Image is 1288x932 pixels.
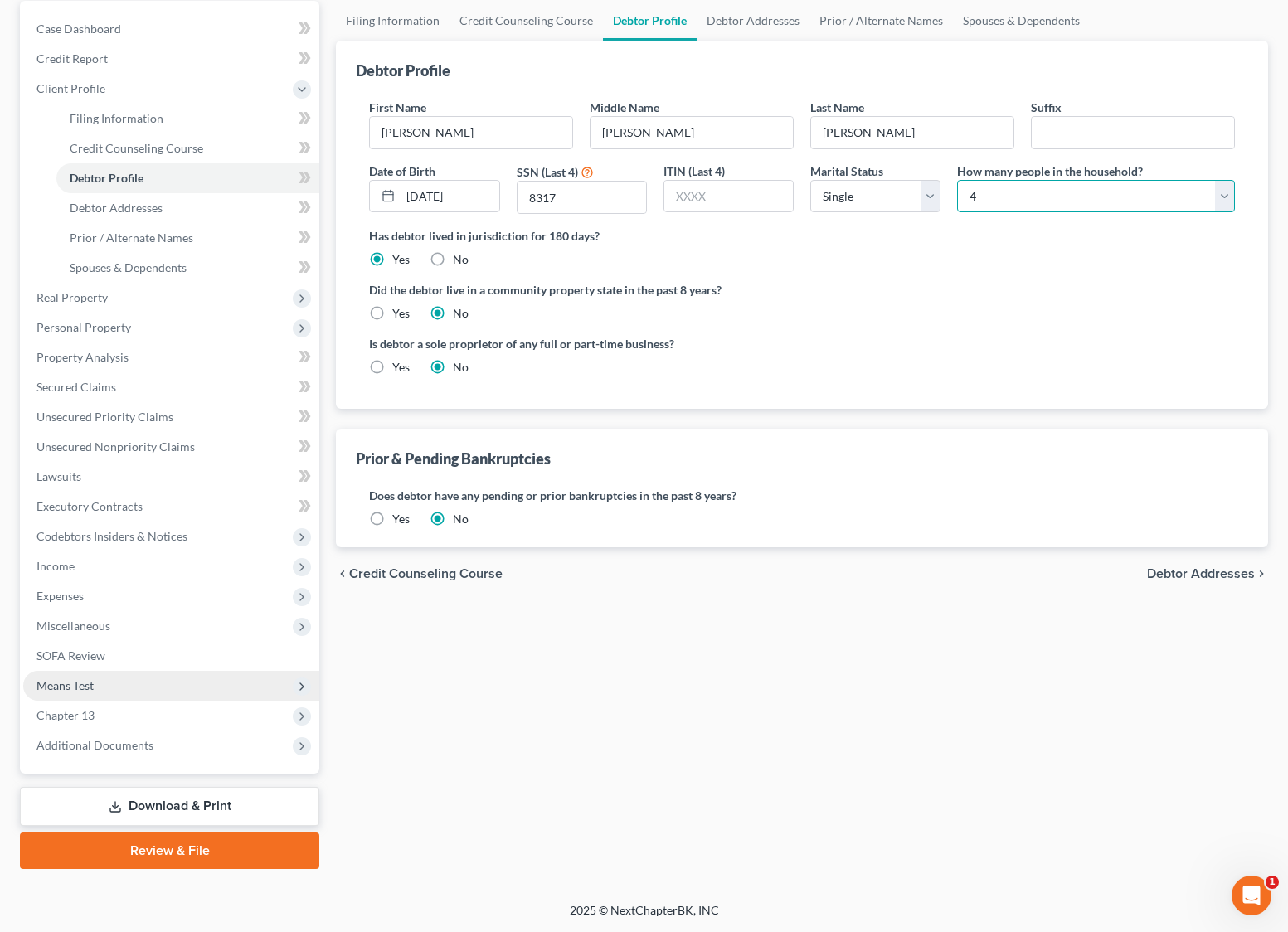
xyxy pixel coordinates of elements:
span: Credit Report [36,51,108,66]
span: Prior / Alternate Names [70,231,193,245]
input: -- [1032,117,1234,148]
a: Credit Report [23,44,319,74]
a: Download & Print [20,787,319,826]
a: Unsecured Nonpriority Claims [23,432,319,462]
label: ITIN (Last 4) [663,163,725,180]
span: Spouses & Dependents [70,260,187,274]
span: Codebtors Insiders & Notices [36,529,187,543]
span: SOFA Review [36,648,105,663]
span: Means Test [36,678,94,692]
label: Did the debtor live in a community property state in the past 8 years? [369,281,1235,299]
button: Debtor Addresses chevron_right [1147,567,1268,580]
a: Lawsuits [23,462,319,492]
a: Debtor Addresses [697,1,809,41]
a: Review & File [20,832,319,869]
span: Property Analysis [36,350,129,364]
a: Secured Claims [23,372,319,402]
i: chevron_right [1255,567,1268,580]
iframe: Intercom live chat [1232,876,1271,915]
label: No [453,251,469,268]
label: Marital Status [810,163,883,180]
a: Prior / Alternate Names [809,1,953,41]
span: Debtor Addresses [1147,567,1255,580]
span: Personal Property [36,320,131,334]
a: Unsecured Priority Claims [23,402,319,432]
label: Does debtor have any pending or prior bankruptcies in the past 8 years? [369,487,1235,504]
label: First Name [369,99,426,116]
input: -- [370,117,572,148]
input: MM/DD/YYYY [401,181,498,212]
label: Is debtor a sole proprietor of any full or part-time business? [369,335,794,352]
span: Miscellaneous [36,619,110,633]
a: SOFA Review [23,641,319,671]
a: Prior / Alternate Names [56,223,319,253]
label: Last Name [810,99,864,116]
label: Yes [392,305,410,322]
label: No [453,511,469,527]
a: Credit Counseling Course [450,1,603,41]
button: chevron_left Credit Counseling Course [336,567,503,580]
a: Case Dashboard [23,14,319,44]
span: Credit Counseling Course [349,567,503,580]
label: Yes [392,251,410,268]
a: Filing Information [336,1,450,41]
a: Property Analysis [23,342,319,372]
label: Yes [392,359,410,376]
input: -- [811,117,1013,148]
span: Chapter 13 [36,708,95,722]
span: Expenses [36,589,84,603]
div: 2025 © NextChapterBK, INC [172,902,1117,932]
span: Executory Contracts [36,499,143,513]
a: Debtor Addresses [56,193,319,223]
label: Yes [392,511,410,527]
input: XXXX [518,182,646,213]
a: Spouses & Dependents [953,1,1090,41]
label: Middle Name [590,99,659,116]
input: M.I [591,117,793,148]
label: Has debtor lived in jurisdiction for 180 days? [369,227,1235,245]
label: Suffix [1031,99,1062,116]
a: Spouses & Dependents [56,253,319,283]
a: Debtor Profile [56,163,319,193]
a: Filing Information [56,104,319,133]
span: Unsecured Priority Claims [36,410,173,424]
label: Date of Birth [369,163,435,180]
span: Debtor Profile [70,171,143,185]
span: Lawsuits [36,469,81,483]
span: Unsecured Nonpriority Claims [36,439,195,454]
a: Debtor Profile [603,1,697,41]
a: Executory Contracts [23,492,319,522]
a: Credit Counseling Course [56,133,319,163]
i: chevron_left [336,567,349,580]
span: Additional Documents [36,738,153,752]
input: XXXX [664,181,793,212]
span: Secured Claims [36,380,116,394]
span: Credit Counseling Course [70,141,203,155]
span: Real Property [36,290,108,304]
span: Filing Information [70,111,163,125]
label: No [453,359,469,376]
span: Debtor Addresses [70,201,163,215]
label: How many people in the household? [957,163,1143,180]
label: No [453,305,469,322]
span: 1 [1266,876,1279,889]
div: Debtor Profile [356,61,450,80]
span: Case Dashboard [36,22,121,36]
span: Income [36,559,75,573]
div: Prior & Pending Bankruptcies [356,449,551,468]
label: SSN (Last 4) [517,163,578,181]
span: Client Profile [36,81,105,95]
